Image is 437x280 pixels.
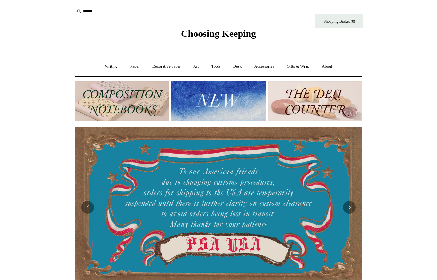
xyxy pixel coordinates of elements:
[181,28,256,39] span: Choosing Keeping
[75,81,169,121] img: 202302 Composition ledgers.jpg__PID:69722ee6-fa44-49dd-a067-31375e5d54ec
[206,58,226,75] a: Tools
[315,14,363,28] a: Shopping Basket (0)
[268,81,362,121] img: The Deli Counter
[343,201,356,214] button: Next
[124,58,146,75] a: Paper
[171,81,265,121] img: New.jpg__PID:f73bdf93-380a-4a35-bcfe-7823039498e1
[316,58,338,75] a: About
[181,33,256,38] a: Choosing Keeping
[81,201,94,214] button: Previous
[99,58,123,75] a: Writing
[147,58,187,75] a: Decorative paper
[281,58,315,75] a: Gifts & Wrap
[187,58,204,75] a: Art
[227,58,248,75] a: Desk
[249,58,280,75] a: Accessories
